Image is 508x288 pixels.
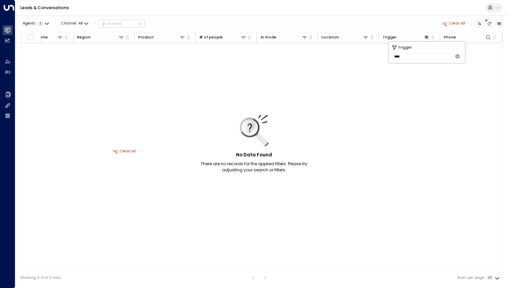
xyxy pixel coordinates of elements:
div: AI mode [260,34,308,40]
button: Customize [476,20,484,28]
button: Clear all [440,20,468,27]
span: Agents [23,22,35,26]
span: There are new threads available. Refresh the grid to view the latest updates. [486,20,493,28]
div: Region [77,34,91,40]
span: Toggle select all [28,34,34,40]
span: 1 [37,22,43,26]
button: Actions [99,20,145,28]
div: Product [138,34,186,40]
div: Button group with a nested menu [99,20,145,28]
h5: No Data Found [236,152,272,158]
div: Region [77,34,125,40]
div: Actions [101,21,122,26]
div: 20 [487,274,501,282]
div: Trigger [383,34,397,40]
div: Phone [444,34,456,40]
button: Channel:All [59,20,90,27]
div: Trigger [383,34,430,40]
div: Phone [444,34,492,40]
div: # of people [199,34,247,40]
label: Rows per page: [457,275,485,281]
div: Product [138,34,154,40]
p: There are no records for the applied filters. Please try adjusting your search or filters. [190,161,318,173]
span: All [78,21,83,26]
div: Showing 0-0 of 0 rows [20,275,61,281]
button: Agents1 [20,20,51,27]
span: Channel: [59,20,90,27]
span: Trigger [398,45,412,51]
div: AI mode [260,34,276,40]
div: Location [322,34,339,40]
button: Clear all [110,148,138,155]
div: Location [322,34,369,40]
div: # of people [199,34,223,40]
button: Archived Leads [496,20,503,28]
a: Leads & Conversations [20,5,69,11]
nav: pagination navigation [249,274,270,282]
